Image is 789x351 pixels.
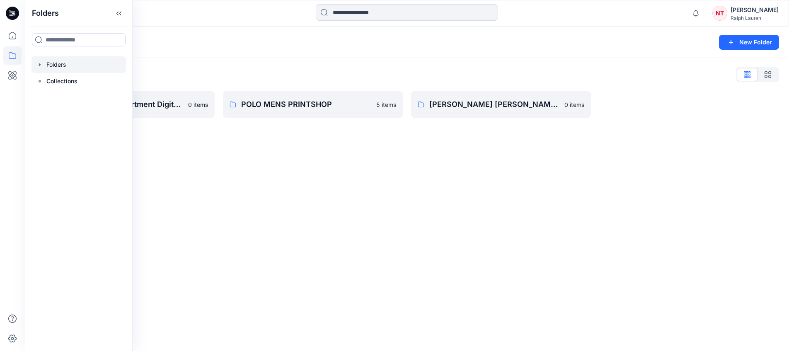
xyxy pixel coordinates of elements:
p: 0 items [188,100,208,109]
a: POLO MENS PRINTSHOP5 items [223,91,403,118]
p: 0 items [564,100,584,109]
p: Collections [46,76,77,86]
button: New Folder [719,35,779,50]
p: 5 items [376,100,396,109]
p: [PERSON_NAME] [PERSON_NAME] I APAC Digital Shop [429,99,559,110]
a: [PERSON_NAME] [PERSON_NAME] I APAC Digital Shop0 items [411,91,591,118]
p: POLO MENS PRINTSHOP [241,99,371,110]
div: NT [712,6,727,21]
div: [PERSON_NAME] [731,5,779,15]
div: Ralph Lauren [731,15,779,21]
